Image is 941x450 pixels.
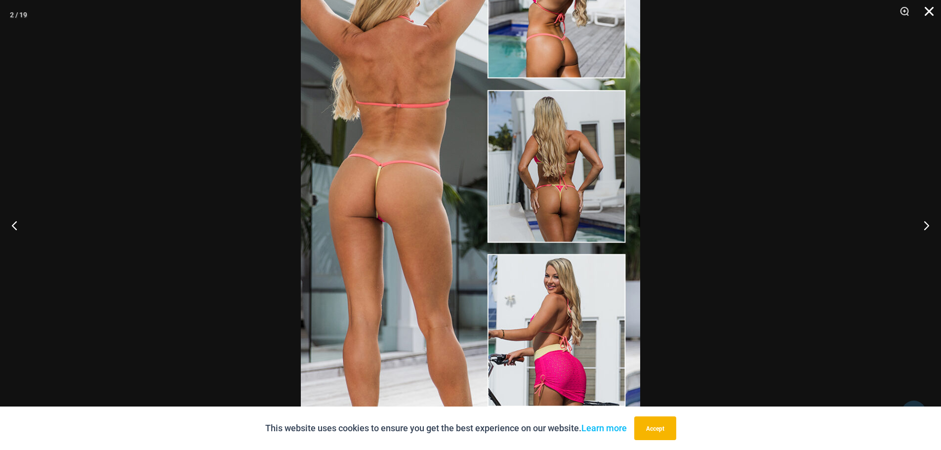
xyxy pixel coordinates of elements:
p: This website uses cookies to ensure you get the best experience on our website. [265,421,627,436]
button: Accept [634,416,676,440]
div: 2 / 19 [10,7,27,22]
button: Next [904,201,941,250]
a: Learn more [581,423,627,433]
